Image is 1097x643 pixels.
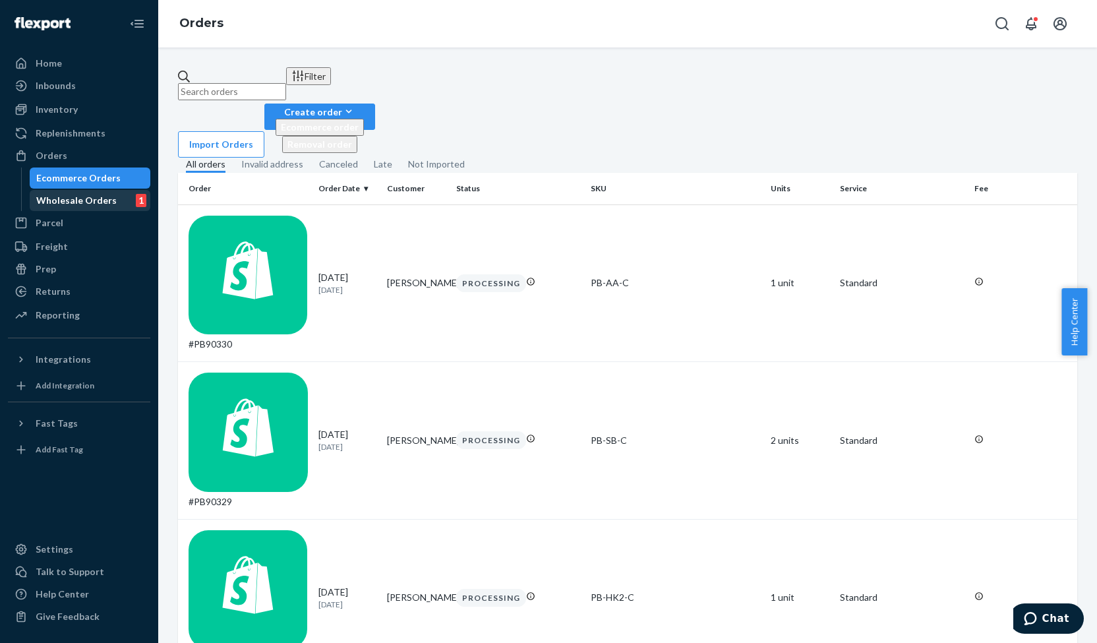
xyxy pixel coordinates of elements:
[456,431,526,449] div: PROCESSING
[189,373,308,508] div: #PB90329
[286,67,331,85] button: Filter
[276,119,364,136] button: Ecommerce order
[374,158,392,171] div: Late
[36,127,105,140] div: Replenishments
[30,168,151,189] a: Ecommerce Orders
[282,136,357,153] button: Removal order
[36,149,67,162] div: Orders
[456,274,526,292] div: PROCESSING
[318,271,377,295] div: [DATE]
[8,305,150,326] a: Reporting
[591,276,760,290] div: PB-AA-C
[8,123,150,144] a: Replenishments
[36,588,89,601] div: Help Center
[136,194,146,207] div: 1
[318,284,377,295] p: [DATE]
[765,173,835,204] th: Units
[8,349,150,370] button: Integrations
[1047,11,1073,37] button: Open account menu
[318,599,377,610] p: [DATE]
[585,173,765,204] th: SKU
[36,380,94,391] div: Add Integration
[1018,11,1044,37] button: Open notifications
[591,434,760,447] div: PB-SB-C
[179,16,223,30] a: Orders
[319,158,358,171] div: Canceled
[291,69,326,83] div: Filter
[8,145,150,166] a: Orders
[318,441,377,452] p: [DATE]
[36,262,56,276] div: Prep
[989,11,1015,37] button: Open Search Box
[30,190,151,211] a: Wholesale Orders1
[408,158,465,171] div: Not Imported
[382,362,451,520] td: [PERSON_NAME]
[189,216,308,352] div: #PB90330
[36,309,80,322] div: Reporting
[241,158,303,171] div: Invalid address
[8,539,150,560] a: Settings
[840,591,964,604] p: Standard
[8,584,150,605] a: Help Center
[840,434,964,447] p: Standard
[8,236,150,257] a: Freight
[36,417,78,430] div: Fast Tags
[178,131,264,158] button: Import Orders
[8,53,150,74] a: Home
[8,439,150,460] a: Add Fast Tag
[36,240,68,253] div: Freight
[8,99,150,120] a: Inventory
[36,285,71,298] div: Returns
[36,353,91,366] div: Integrations
[1013,603,1084,636] iframe: Opens a widget where you can chat to one of our agents
[8,375,150,396] a: Add Integration
[969,173,1077,204] th: Fee
[765,362,835,520] td: 2 units
[318,586,377,610] div: [DATE]
[36,103,78,116] div: Inventory
[186,158,225,173] div: All orders
[8,259,150,280] a: Prep
[765,204,835,362] td: 1 unit
[591,591,760,604] div: PB-HK2-C
[287,138,352,150] span: Removal order
[178,173,313,204] th: Order
[382,204,451,362] td: [PERSON_NAME]
[276,105,364,119] div: Create order
[8,561,150,582] button: Talk to Support
[178,83,286,100] input: Search orders
[36,79,76,92] div: Inbounds
[451,173,586,204] th: Status
[387,183,446,194] div: Customer
[124,11,150,37] button: Close Navigation
[1061,288,1087,355] button: Help Center
[36,57,62,70] div: Home
[8,606,150,627] button: Give Feedback
[8,212,150,233] a: Parcel
[8,75,150,96] a: Inbounds
[313,173,382,204] th: Order Date
[36,444,83,455] div: Add Fast Tag
[281,121,359,133] span: Ecommerce order
[840,276,964,290] p: Standard
[8,413,150,434] button: Fast Tags
[318,428,377,452] div: [DATE]
[36,610,100,623] div: Give Feedback
[169,5,234,43] ol: breadcrumbs
[456,589,526,607] div: PROCESSING
[835,173,970,204] th: Service
[36,543,73,556] div: Settings
[36,194,117,207] div: Wholesale Orders
[36,171,121,185] div: Ecommerce Orders
[264,104,375,130] button: Create orderEcommerce orderRemoval order
[8,281,150,302] a: Returns
[15,17,71,30] img: Flexport logo
[36,216,63,230] div: Parcel
[36,565,104,578] div: Talk to Support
